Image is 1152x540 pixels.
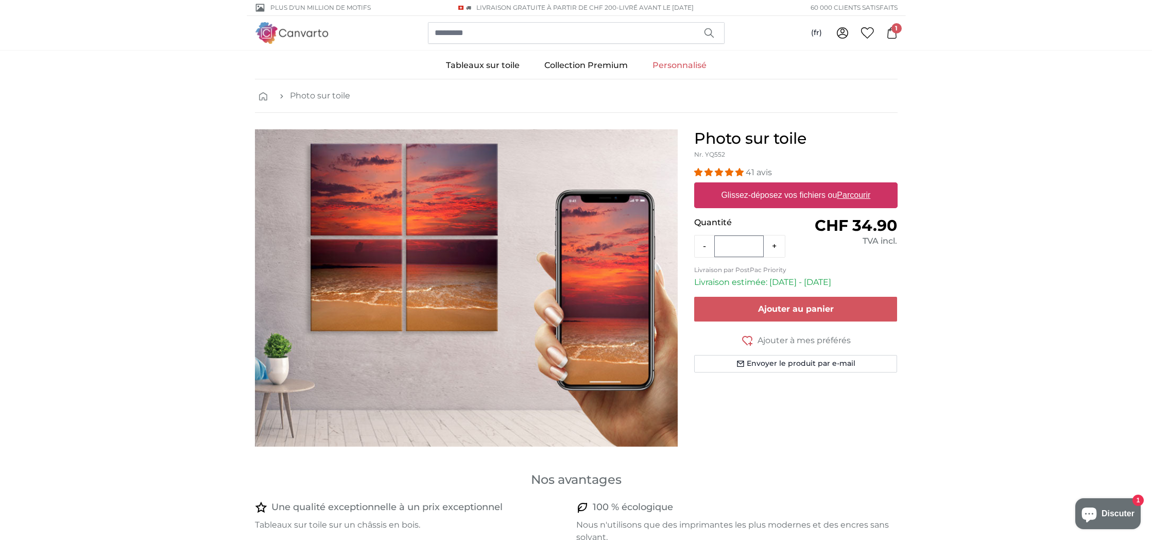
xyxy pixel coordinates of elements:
[255,129,678,447] img: personalised-canvas-print
[694,297,898,322] button: Ajouter au panier
[255,471,898,488] h3: Nos avantages
[1072,498,1144,532] inbox-online-store-chat: Chat de la boutique en ligne Shopify
[532,52,640,79] a: Collection Premium
[640,52,719,79] a: Personnalisé
[255,129,678,447] div: 1 of 1
[476,4,616,11] span: Livraison GRATUITE à partir de CHF 200
[694,276,898,289] p: Livraison estimée: [DATE] - [DATE]
[758,334,851,347] span: Ajouter à mes préférés
[434,52,532,79] a: Tableaux sur toile
[758,304,834,314] span: Ajouter au panier
[694,266,898,274] p: Livraison par PostPac Priority
[694,355,898,373] button: Envoyer le produit par e-mail
[796,235,897,247] div: TVA incl.
[694,129,898,148] h1: Photo sur toile
[694,216,796,229] p: Quantité
[255,79,898,113] nav: breadcrumbs
[619,4,694,11] span: Livré avant le [DATE]
[694,167,746,177] span: 4.98 stars
[815,216,897,235] span: CHF 34.90
[695,236,714,257] button: -
[271,500,503,515] h4: Une qualité exceptionnelle à un prix exceptionnel
[803,24,830,42] button: (fr)
[694,150,725,158] span: Nr. YQ552
[891,23,902,33] span: 1
[811,3,898,12] span: 60 000 clients satisfaits
[764,236,785,257] button: +
[694,334,898,347] button: Ajouter à mes préférés
[616,4,694,11] span: -
[270,3,371,12] span: Plus d'un million de motifs
[255,22,329,43] img: Canvarto
[717,185,874,206] label: Glissez-déposez vos fichiers ou
[746,167,772,177] span: 41 avis
[458,6,463,10] img: Suisse
[593,500,673,515] h4: 100 % écologique
[837,191,870,199] u: Parcourir
[290,90,350,102] a: Photo sur toile
[255,519,568,531] p: Tableaux sur toile sur un châssis en bois.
